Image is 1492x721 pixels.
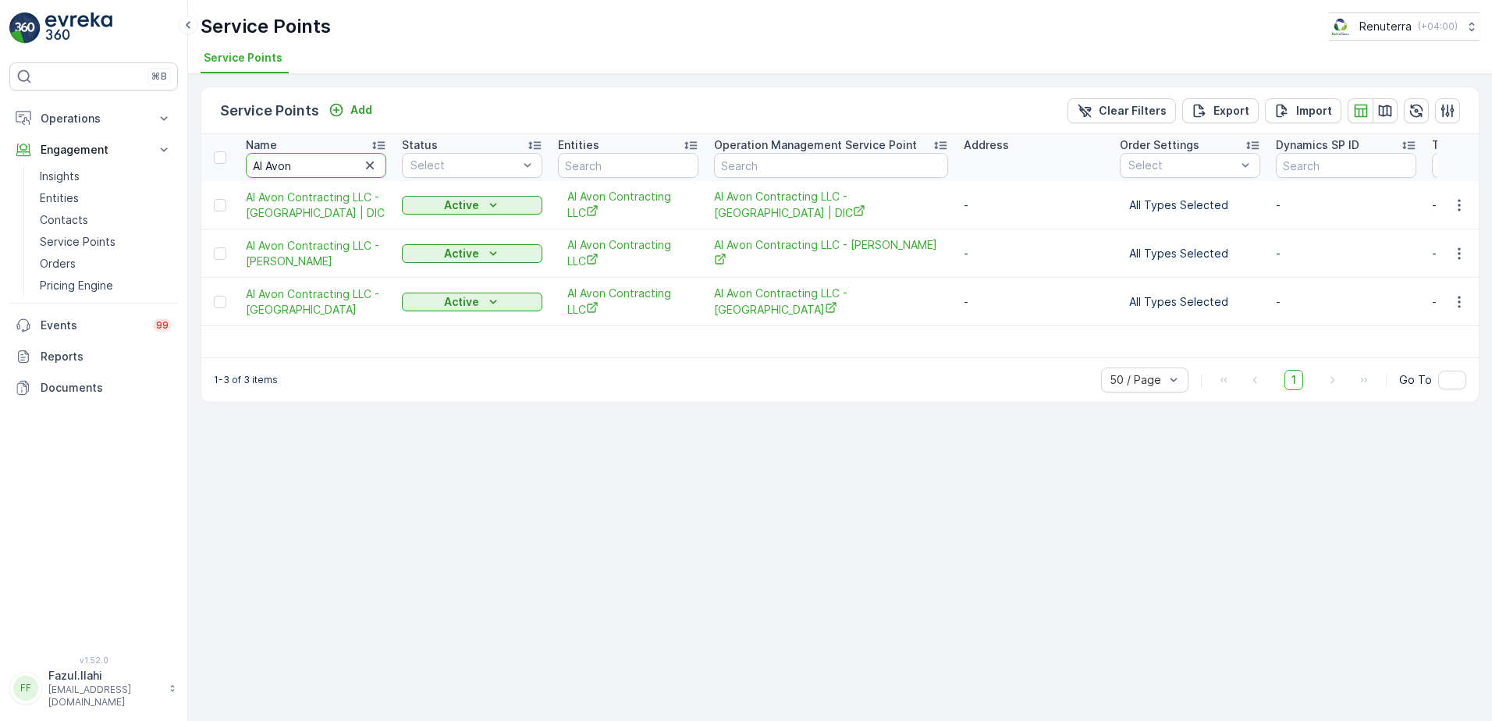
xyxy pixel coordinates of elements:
div: Toggle Row Selected [214,247,226,260]
span: Al Avon Contracting LLC - [GEOGRAPHIC_DATA] [714,286,948,318]
button: Export [1182,98,1259,123]
p: Select [1128,158,1236,173]
a: Al Avon Contracting LLC - Barakat | DIC [714,189,948,221]
button: FFFazul.Ilahi[EMAIL_ADDRESS][DOMAIN_NAME] [9,668,178,709]
img: Screenshot_2024-07-26_at_13.33.01.png [1329,18,1353,35]
p: Service Points [201,14,331,39]
span: Al Avon Contracting LLC - [GEOGRAPHIC_DATA] | DIC [714,189,948,221]
p: Address [964,137,1009,153]
input: Search [558,153,698,178]
span: Al Avon Contracting LLC - [GEOGRAPHIC_DATA] [246,286,386,318]
p: - [1276,246,1416,261]
p: Status [402,137,438,153]
a: Al Avon Contracting LLC - Barakat | DIC [246,190,386,221]
p: Engagement [41,142,147,158]
a: Al Avon Contracting LLC [567,237,689,269]
p: Active [444,197,479,213]
p: Order Settings [1120,137,1199,153]
p: Fazul.Ilahi [48,668,161,684]
p: Dynamics SP ID [1276,137,1359,153]
p: Pricing Engine [40,278,113,293]
button: Active [402,196,542,215]
div: Toggle Row Selected [214,199,226,211]
p: Name [246,137,277,153]
p: 99 [156,319,169,332]
button: Import [1265,98,1341,123]
td: - [956,278,1112,326]
p: - [1276,294,1416,310]
button: Clear Filters [1067,98,1176,123]
span: Service Points [204,50,282,66]
p: Active [444,246,479,261]
p: Insights [40,169,80,184]
span: Al Avon Contracting LLC - [PERSON_NAME] [714,237,948,269]
p: Orders [40,256,76,272]
p: - [1276,197,1416,213]
div: FF [13,676,38,701]
p: Entities [558,137,599,153]
p: All Types Selected [1129,246,1251,261]
p: Service Points [220,100,319,122]
p: Renuterra [1359,19,1412,34]
a: Al Avon Contracting LLC - Jabel Ali [246,238,386,269]
a: Pricing Engine [34,275,178,297]
img: logo [9,12,41,44]
a: Insights [34,165,178,187]
span: 1 [1284,370,1303,390]
p: Active [444,294,479,310]
span: Go To [1399,372,1432,388]
a: Orders [34,253,178,275]
input: Search [246,153,386,178]
a: Al Avon Contracting LLC [567,189,689,221]
a: Al Avon Contracting LLC - Jabel Ali [714,237,948,269]
a: Entities [34,187,178,209]
p: All Types Selected [1129,294,1251,310]
p: ⌘B [151,70,167,83]
p: Service Points [40,234,115,250]
p: All Types Selected [1129,197,1251,213]
span: Al Avon Contracting LLC - [GEOGRAPHIC_DATA] | DIC [246,190,386,221]
a: Al Avon Contracting LLC - Dubai South [714,286,948,318]
td: - [956,181,1112,229]
p: Entities [40,190,79,206]
a: Al Avon Contracting LLC [567,286,689,318]
button: Active [402,293,542,311]
a: Events99 [9,310,178,341]
p: Events [41,318,144,333]
p: Clear Filters [1099,103,1167,119]
p: Export [1213,103,1249,119]
button: Add [322,101,378,119]
button: Operations [9,103,178,134]
a: Contacts [34,209,178,231]
a: Reports [9,341,178,372]
img: logo_light-DOdMpM7g.png [45,12,112,44]
p: Import [1296,103,1332,119]
div: Toggle Row Selected [214,296,226,308]
button: Engagement [9,134,178,165]
p: Documents [41,380,172,396]
p: ( +04:00 ) [1418,20,1458,33]
td: - [956,229,1112,278]
input: Search [714,153,948,178]
a: Al Avon Contracting LLC - Dubai South [246,286,386,318]
p: Operation Management Service Point [714,137,917,153]
p: Select [410,158,518,173]
span: Al Avon Contracting LLC - [PERSON_NAME] [246,238,386,269]
button: Renuterra(+04:00) [1329,12,1480,41]
a: Documents [9,372,178,403]
p: Operations [41,111,147,126]
p: Reports [41,349,172,364]
p: 1-3 of 3 items [214,374,278,386]
p: Contacts [40,212,88,228]
a: Service Points [34,231,178,253]
p: Add [350,102,372,118]
button: Active [402,244,542,263]
input: Search [1276,153,1416,178]
p: [EMAIL_ADDRESS][DOMAIN_NAME] [48,684,161,709]
span: v 1.52.0 [9,655,178,665]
